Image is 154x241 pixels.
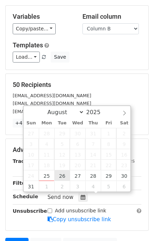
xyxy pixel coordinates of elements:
[51,52,69,63] button: Save
[70,139,85,149] span: August 6, 2025
[82,13,142,20] h5: Email column
[54,121,70,125] span: Tue
[13,146,141,154] h5: Advanced
[54,149,70,160] span: August 12, 2025
[39,128,54,139] span: July 28, 2025
[39,149,54,160] span: August 11, 2025
[24,121,39,125] span: Sun
[13,208,47,214] strong: Unsubscribe
[13,158,36,164] strong: Tracking
[116,149,132,160] span: August 16, 2025
[24,128,39,139] span: July 27, 2025
[70,160,85,170] span: August 20, 2025
[54,170,70,181] span: August 26, 2025
[116,160,132,170] span: August 23, 2025
[116,181,132,192] span: September 6, 2025
[13,180,31,186] strong: Filters
[116,139,132,149] span: August 9, 2025
[39,181,54,192] span: September 1, 2025
[24,149,39,160] span: August 10, 2025
[24,170,39,181] span: August 24, 2025
[85,160,101,170] span: August 21, 2025
[13,101,91,106] small: [EMAIL_ADDRESS][DOMAIN_NAME]
[84,109,110,116] input: Year
[116,170,132,181] span: August 30, 2025
[48,216,111,223] a: Copy unsubscribe link
[39,139,54,149] span: August 4, 2025
[85,139,101,149] span: August 7, 2025
[85,170,101,181] span: August 28, 2025
[70,170,85,181] span: August 27, 2025
[101,160,116,170] span: August 22, 2025
[13,109,91,114] small: [EMAIL_ADDRESS][DOMAIN_NAME]
[39,170,54,181] span: August 25, 2025
[101,128,116,139] span: August 1, 2025
[24,139,39,149] span: August 3, 2025
[39,160,54,170] span: August 18, 2025
[85,181,101,192] span: September 4, 2025
[13,41,43,49] a: Templates
[101,139,116,149] span: August 8, 2025
[116,128,132,139] span: August 2, 2025
[70,149,85,160] span: August 13, 2025
[54,181,70,192] span: September 2, 2025
[116,121,132,125] span: Sat
[13,23,56,34] a: Copy/paste...
[13,52,40,63] a: Load...
[13,119,42,128] a: +47 more
[85,128,101,139] span: July 31, 2025
[101,170,116,181] span: August 29, 2025
[85,149,101,160] span: August 14, 2025
[13,194,38,199] strong: Schedule
[101,121,116,125] span: Fri
[54,139,70,149] span: August 5, 2025
[39,121,54,125] span: Mon
[13,81,141,89] h5: 50 Recipients
[54,128,70,139] span: July 29, 2025
[13,93,91,98] small: [EMAIL_ADDRESS][DOMAIN_NAME]
[70,121,85,125] span: Wed
[55,207,106,214] label: Add unsubscribe link
[70,181,85,192] span: September 3, 2025
[24,160,39,170] span: August 17, 2025
[24,181,39,192] span: August 31, 2025
[48,194,74,200] span: Send now
[13,13,72,20] h5: Variables
[54,160,70,170] span: August 19, 2025
[85,121,101,125] span: Thu
[119,207,154,241] iframe: Chat Widget
[101,181,116,192] span: September 5, 2025
[101,149,116,160] span: August 15, 2025
[70,128,85,139] span: July 30, 2025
